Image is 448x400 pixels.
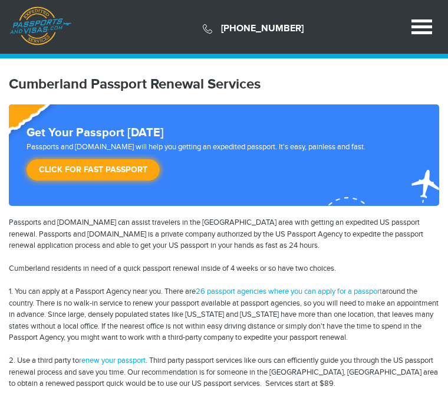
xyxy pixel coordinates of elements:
strong: Get Your Passport [DATE] [27,126,164,140]
h1: Cumberland Passport Renewal Services [9,76,439,93]
p: 2. Use a third party to . Third party passport services like ours can efficiently guide you throu... [9,355,439,390]
p: Cumberland residents in need of a quick passport renewal inside of 4 weeks or so have two choices. [9,263,439,275]
div: Passports and [DOMAIN_NAME] will help you getting an expedited passport. It's easy, painless and ... [22,142,426,186]
a: [PHONE_NUMBER] [221,23,304,34]
a: Passports & [DOMAIN_NAME] [9,6,71,48]
a: 26 passport agencies where you can apply for a passport [196,287,382,296]
p: Passports and [DOMAIN_NAME] can assist travelers in the [GEOGRAPHIC_DATA] area with getting an ex... [9,217,439,252]
p: 1. You can apply at a Passport Agency near you. There are around the country. There is no walk-in... [9,286,439,344]
a: Click for Fast Passport [27,159,160,181]
a: renew your passport [79,356,146,365]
